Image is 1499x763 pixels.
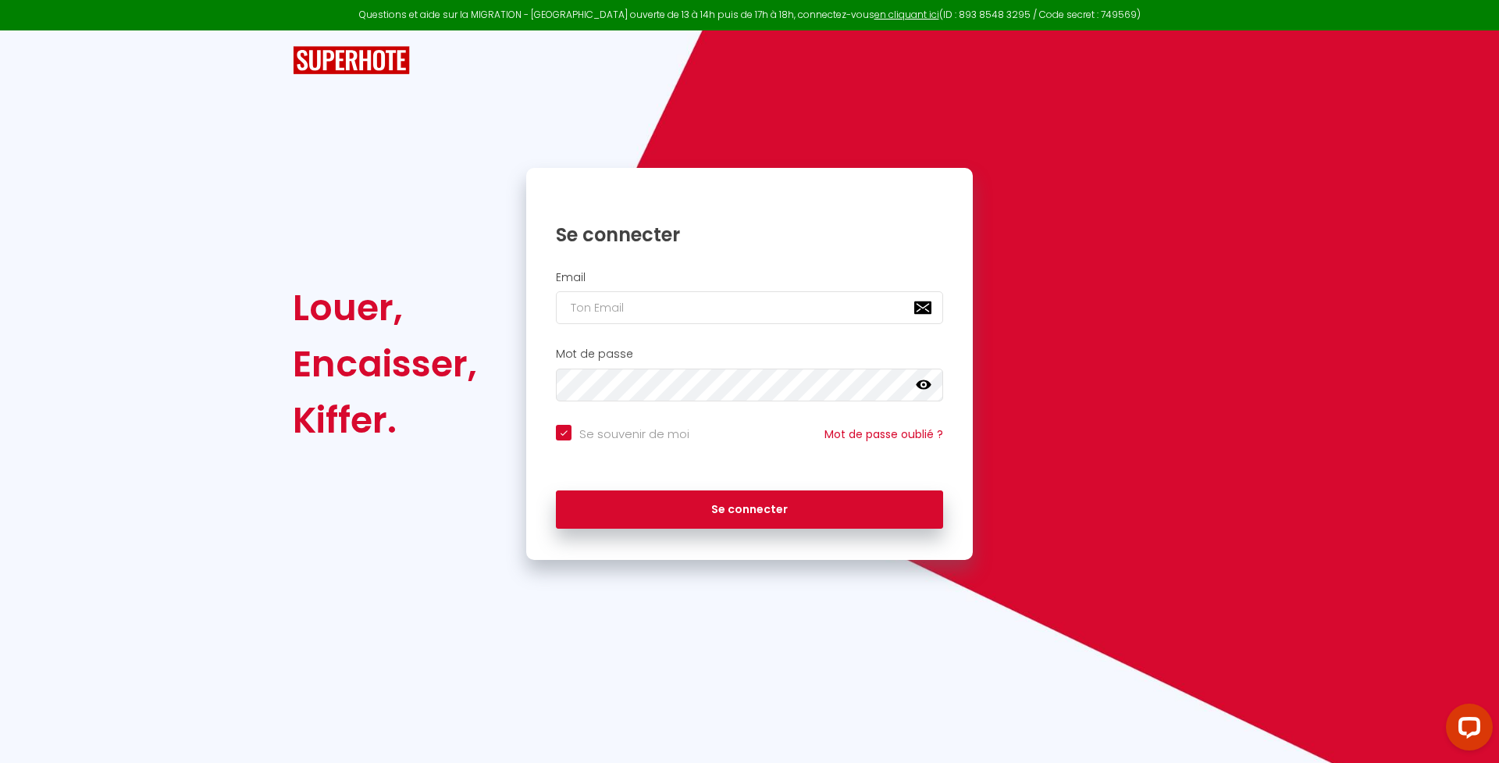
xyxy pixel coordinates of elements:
a: Mot de passe oublié ? [824,426,943,442]
div: Kiffer. [293,392,477,448]
img: SuperHote logo [293,46,410,75]
div: Louer, [293,280,477,336]
h2: Mot de passe [556,348,943,361]
input: Ton Email [556,291,943,324]
a: en cliquant ici [874,8,939,21]
h1: Se connecter [556,223,943,247]
iframe: LiveChat chat widget [1433,697,1499,763]
button: Se connecter [556,490,943,529]
h2: Email [556,271,943,284]
div: Encaisser, [293,336,477,392]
